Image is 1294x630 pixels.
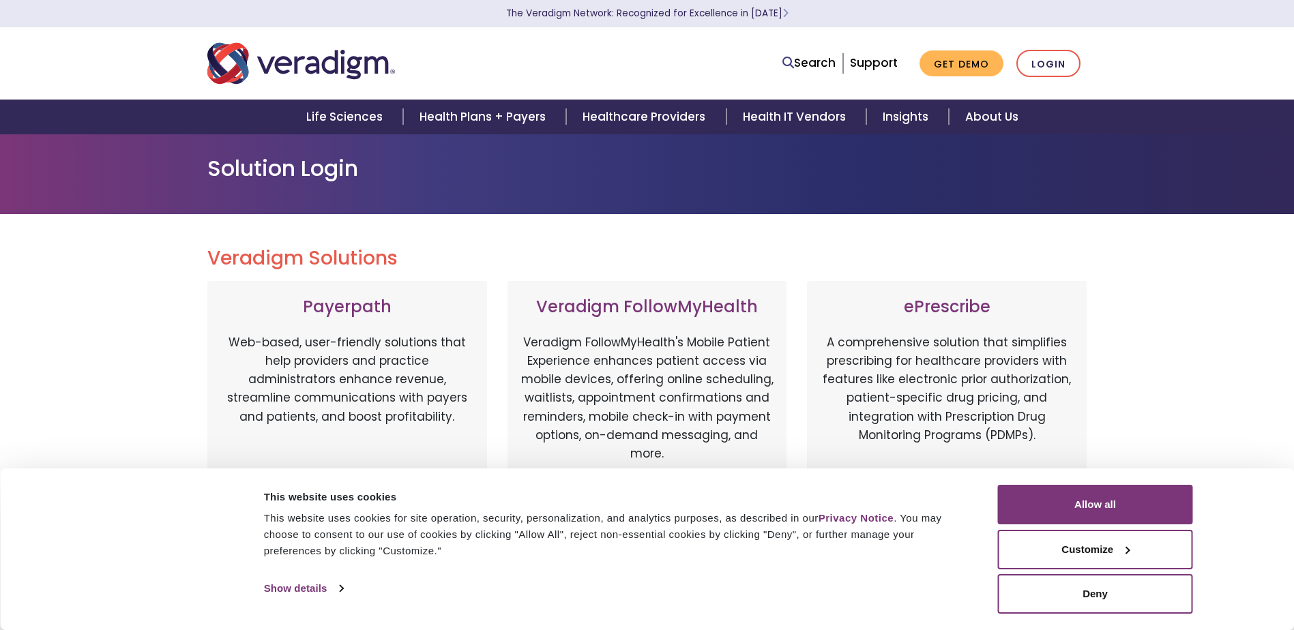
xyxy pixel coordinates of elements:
h3: Payerpath [221,297,473,317]
h1: Solution Login [207,155,1087,181]
a: Health Plans + Payers [403,100,566,134]
p: Veradigm FollowMyHealth's Mobile Patient Experience enhances patient access via mobile devices, o... [521,333,774,463]
a: Insights [866,100,949,134]
img: Veradigm logo [207,41,395,86]
a: Search [782,54,836,72]
h2: Veradigm Solutions [207,247,1087,270]
a: About Us [949,100,1035,134]
h3: Veradigm FollowMyHealth [521,297,774,317]
a: The Veradigm Network: Recognized for Excellence in [DATE]Learn More [506,7,789,20]
p: Web-based, user-friendly solutions that help providers and practice administrators enhance revenu... [221,333,473,477]
div: This website uses cookies [264,489,967,505]
button: Allow all [998,485,1193,524]
h3: ePrescribe [821,297,1073,317]
a: Get Demo [920,50,1003,77]
a: Show details [264,578,343,599]
span: Learn More [782,7,789,20]
a: Login [1016,50,1080,78]
a: Life Sciences [290,100,403,134]
a: Health IT Vendors [726,100,866,134]
p: A comprehensive solution that simplifies prescribing for healthcare providers with features like ... [821,333,1073,477]
a: Privacy Notice [819,512,894,524]
a: Healthcare Providers [566,100,726,134]
div: This website uses cookies for site operation, security, personalization, and analytics purposes, ... [264,510,967,559]
button: Deny [998,574,1193,614]
a: Support [850,55,898,71]
button: Customize [998,530,1193,569]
